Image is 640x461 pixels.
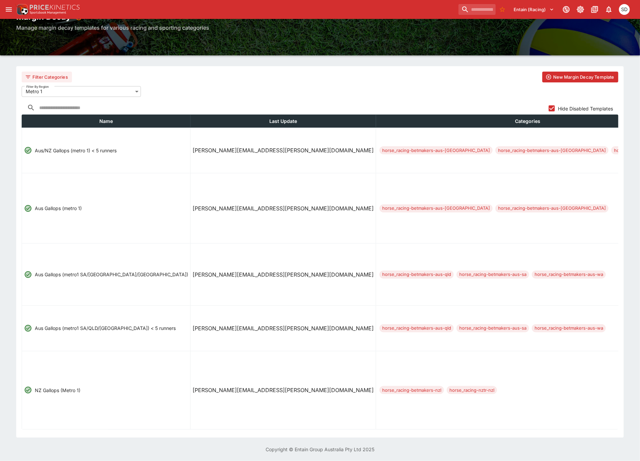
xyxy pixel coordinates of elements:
img: Sportsbook Management [30,11,66,14]
button: Toggle light/dark mode [574,3,587,16]
p: Aus Gallops (metro 1) [35,205,82,212]
button: Select Tenant [510,4,558,15]
span: horse_racing-betmakers-aus-sa [457,271,529,278]
span: horse_racing-betmakers-aus-[GEOGRAPHIC_DATA] [379,147,493,154]
img: PriceKinetics [30,5,80,10]
p: 2025-09-10 10:32:38 +10:00 [193,204,374,212]
p: Aus/NZ Gallops (metro 1) < 5 runners [35,147,117,154]
button: open drawer [3,3,15,16]
input: search [459,4,496,15]
span: horse_racing-betmakers-aus-[GEOGRAPHIC_DATA] [379,205,493,212]
svg: [missing translation: 'screens.management.products.margindecay.templateEnabled'] [24,271,32,279]
button: Connected to PK [560,3,572,16]
button: Notifications [603,3,615,16]
svg: [missing translation: 'screens.management.products.margindecay.templateEnabled'] [24,324,32,332]
span: horse_racing-nztr-nzl [447,387,497,394]
svg: [missing translation: 'screens.management.products.margindecay.templateEnabled'] [24,204,32,212]
p: Aus Gallops (metro1 SA/QLD/[GEOGRAPHIC_DATA]) < 5 runners [35,325,176,332]
span: horse_racing-betmakers-aus-[GEOGRAPHIC_DATA] [495,205,609,212]
div: Metro 1 [22,86,141,97]
label: Filter By Region [26,83,49,91]
p: Aus Gallops (metro1 SA/[GEOGRAPHIC_DATA]/[GEOGRAPHIC_DATA]) [35,271,188,278]
button: No Bookmarks [497,4,508,15]
button: Stuart Dibb [617,2,632,17]
span: horse_racing-betmakers-aus-qld [379,271,454,278]
svg: [missing translation: 'screens.management.products.margindecay.templateEnabled'] [24,386,32,394]
th: Last Update [191,115,376,128]
span: Hide Disabled Templates [558,105,613,112]
span: horse_racing-betmakers-nzl [379,387,444,394]
p: 2025-10-01 14:51:03 +10:00 [193,271,374,279]
span: horse_racing-betmakers-aus-[GEOGRAPHIC_DATA] [495,147,609,154]
span: Name [92,117,120,125]
svg: [missing translation: 'screens.management.products.margindecay.templateEnabled'] [24,146,32,154]
div: Stuart Dibb [619,4,630,15]
p: NZ Gallops (Metro 1) [35,387,80,394]
span: horse_racing-betmakers-aus-wa [532,271,606,278]
span: horse_racing-betmakers-aus-qld [379,325,454,332]
img: PriceKinetics Logo [15,3,28,16]
span: horse_racing-betmakers-aus-sa [457,325,529,332]
span: horse_racing-betmakers-aus-wa [532,325,606,332]
h6: Manage margin decay templates for various racing and sporting categories [16,24,624,32]
p: 2025-09-10 19:42:17 +10:00 [193,386,374,394]
button: Filter Categories [22,72,72,82]
p: 2024-12-06 08:14:40 +10:00 [193,146,374,154]
button: Documentation [589,3,601,16]
button: New Margin Decay Template [542,72,618,82]
p: 2025-02-01 12:00:39 +10:00 [193,324,374,332]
